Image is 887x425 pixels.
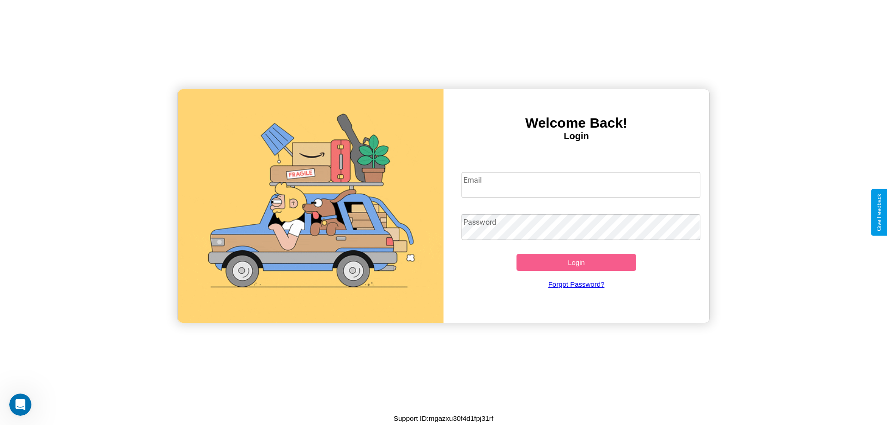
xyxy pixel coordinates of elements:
[457,271,696,297] a: Forgot Password?
[876,194,882,231] div: Give Feedback
[178,89,443,323] img: gif
[443,115,709,131] h3: Welcome Back!
[9,394,31,416] iframe: Intercom live chat
[516,254,636,271] button: Login
[443,131,709,142] h4: Login
[394,412,493,425] p: Support ID: mgazxu30f4d1fpj31rf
